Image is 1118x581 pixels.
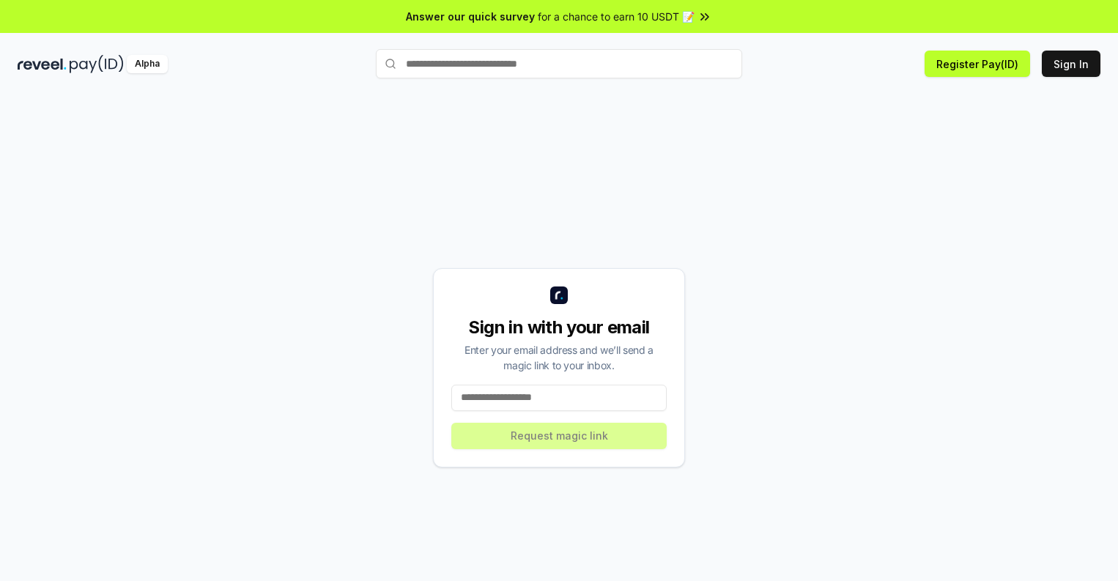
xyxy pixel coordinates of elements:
span: for a chance to earn 10 USDT 📝 [538,9,695,24]
button: Register Pay(ID) [925,51,1030,77]
div: Enter your email address and we’ll send a magic link to your inbox. [451,342,667,373]
div: Sign in with your email [451,316,667,339]
div: Alpha [127,55,168,73]
span: Answer our quick survey [406,9,535,24]
img: pay_id [70,55,124,73]
img: logo_small [550,286,568,304]
img: reveel_dark [18,55,67,73]
button: Sign In [1042,51,1100,77]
